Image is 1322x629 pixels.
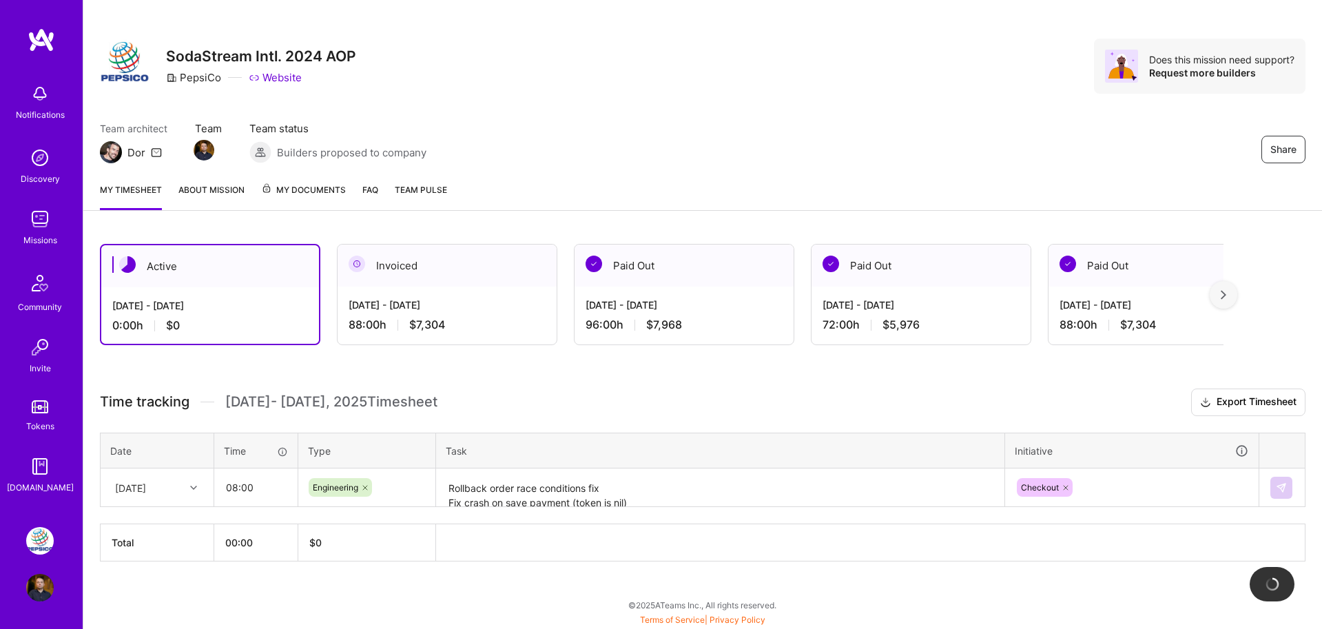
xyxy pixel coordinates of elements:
[298,433,436,468] th: Type
[823,318,1020,332] div: 72:00 h
[83,588,1322,622] div: © 2025 ATeams Inc., All rights reserved.
[101,433,214,468] th: Date
[119,256,136,273] img: Active
[26,333,54,361] img: Invite
[249,121,426,136] span: Team status
[166,70,221,85] div: PepsiCo
[100,393,189,411] span: Time tracking
[26,574,54,601] img: User Avatar
[1263,575,1281,592] img: loading
[100,39,149,88] img: Company Logo
[349,318,546,332] div: 88:00 h
[249,141,271,163] img: Builders proposed to company
[194,140,214,161] img: Team Member Avatar
[1149,66,1294,79] div: Request more builders
[195,138,213,162] a: Team Member Avatar
[823,298,1020,312] div: [DATE] - [DATE]
[26,527,54,555] img: PepsiCo: SodaStream Intl. 2024 AOP
[32,400,48,413] img: tokens
[349,298,546,312] div: [DATE] - [DATE]
[195,121,222,136] span: Team
[215,469,297,506] input: HH:MM
[1060,256,1076,272] img: Paid Out
[586,298,783,312] div: [DATE] - [DATE]
[812,245,1031,287] div: Paid Out
[7,480,74,495] div: [DOMAIN_NAME]
[26,205,54,233] img: teamwork
[26,80,54,107] img: bell
[23,267,56,300] img: Community
[23,233,57,247] div: Missions
[224,444,288,458] div: Time
[101,245,319,287] div: Active
[26,144,54,172] img: discovery
[1060,318,1257,332] div: 88:00 h
[30,361,51,375] div: Invite
[349,256,365,272] img: Invoiced
[640,615,705,625] a: Terms of Service
[437,470,1003,506] textarea: Rollback order race conditions fix Fix crash on save payment (token is nil) Import Stripe Data ca...
[214,524,298,561] th: 00:00
[409,318,445,332] span: $7,304
[1276,482,1287,493] img: Submit
[1060,298,1257,312] div: [DATE] - [DATE]
[362,183,378,210] a: FAQ
[112,298,308,313] div: [DATE] - [DATE]
[28,28,55,52] img: logo
[127,145,145,160] div: Dor
[261,183,346,198] span: My Documents
[21,172,60,186] div: Discovery
[823,256,839,272] img: Paid Out
[100,121,167,136] span: Team architect
[26,453,54,480] img: guide book
[1261,136,1305,163] button: Share
[436,433,1005,468] th: Task
[710,615,765,625] a: Privacy Policy
[1270,143,1297,156] span: Share
[586,256,602,272] img: Paid Out
[166,318,180,333] span: $0
[1221,290,1226,300] img: right
[277,145,426,160] span: Builders proposed to company
[395,183,447,210] a: Team Pulse
[1270,477,1294,499] div: null
[112,318,308,333] div: 0:00 h
[23,527,57,555] a: PepsiCo: SodaStream Intl. 2024 AOP
[151,147,162,158] i: icon Mail
[313,482,358,493] span: Engineering
[166,72,177,83] i: icon CompanyGray
[646,318,682,332] span: $7,968
[100,183,162,210] a: My timesheet
[1021,482,1059,493] span: Checkout
[338,245,557,287] div: Invoiced
[190,484,197,491] i: icon Chevron
[101,524,214,561] th: Total
[18,300,62,314] div: Community
[586,318,783,332] div: 96:00 h
[16,107,65,122] div: Notifications
[1015,443,1249,459] div: Initiative
[1049,245,1268,287] div: Paid Out
[1120,318,1156,332] span: $7,304
[115,480,146,495] div: [DATE]
[261,183,346,210] a: My Documents
[166,48,356,65] h3: SodaStream Intl. 2024 AOP
[23,574,57,601] a: User Avatar
[249,70,302,85] a: Website
[26,419,54,433] div: Tokens
[575,245,794,287] div: Paid Out
[1149,53,1294,66] div: Does this mission need support?
[882,318,920,332] span: $5,976
[178,183,245,210] a: About Mission
[1200,395,1211,410] i: icon Download
[395,185,447,195] span: Team Pulse
[100,141,122,163] img: Team Architect
[225,393,437,411] span: [DATE] - [DATE] , 2025 Timesheet
[309,537,322,548] span: $ 0
[1191,389,1305,416] button: Export Timesheet
[640,615,765,625] span: |
[1105,50,1138,83] img: Avatar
